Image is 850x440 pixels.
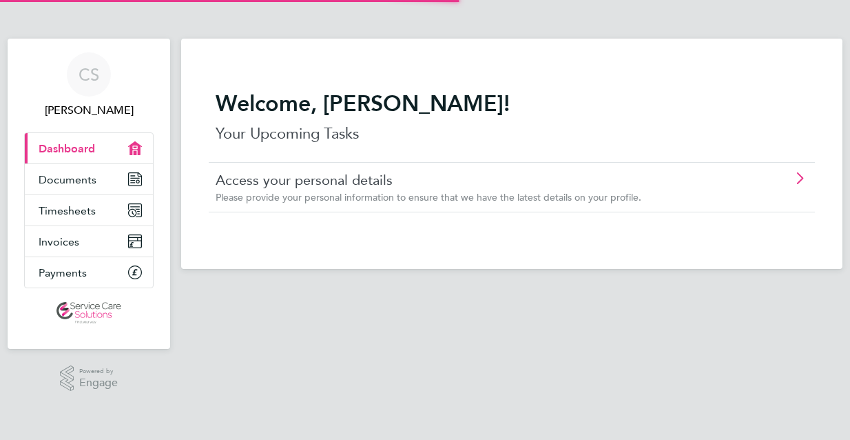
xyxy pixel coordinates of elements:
span: Powered by [79,366,118,377]
span: Timesheets [39,204,96,217]
span: Christopher Senyah [24,102,154,119]
a: Go to home page [24,302,154,324]
a: Documents [25,164,153,194]
a: Dashboard [25,133,153,163]
span: CS [79,66,99,83]
span: Dashboard [39,142,95,155]
span: Invoices [39,235,79,248]
img: servicecare-logo-retina.png [56,302,121,324]
a: Powered byEngage [60,366,118,392]
a: Timesheets [25,195,153,226]
a: Payments [25,257,153,288]
h2: Welcome, [PERSON_NAME]! [216,90,808,117]
span: Engage [79,377,118,389]
span: Documents [39,173,96,186]
a: Invoices [25,226,153,257]
span: Please provide your personal information to ensure that we have the latest details on your profile. [216,191,641,203]
nav: Main navigation [8,39,170,349]
a: CS[PERSON_NAME] [24,52,154,119]
a: Access your personal details [216,171,730,189]
p: Your Upcoming Tasks [216,123,808,145]
span: Payments [39,266,87,279]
